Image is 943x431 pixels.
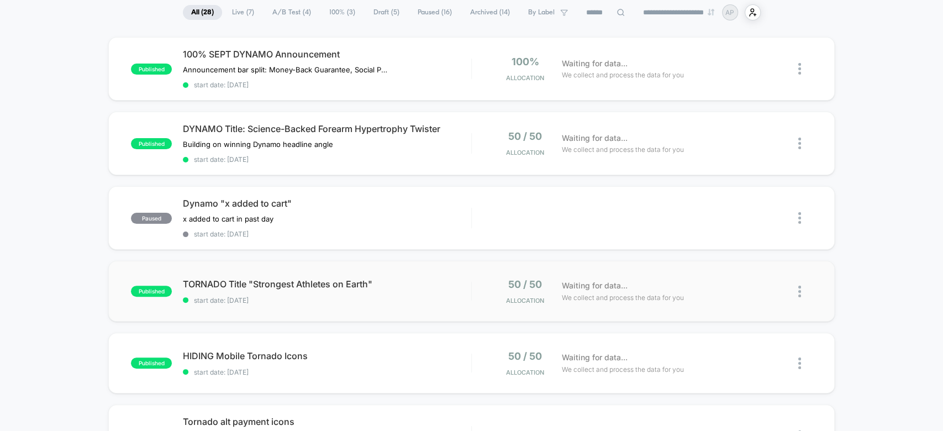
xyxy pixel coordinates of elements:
[562,292,684,303] span: We collect and process the data for you
[562,351,628,364] span: Waiting for data...
[183,214,273,223] span: x added to cart in past day
[131,286,172,297] span: published
[183,230,471,238] span: start date: [DATE]
[708,9,714,15] img: end
[508,130,542,142] span: 50 / 50
[183,198,471,209] span: Dynamo "x added to cart"
[131,64,172,75] span: published
[506,74,544,82] span: Allocation
[462,5,518,20] span: Archived ( 14 )
[508,278,542,290] span: 50 / 50
[511,56,539,67] span: 100%
[365,5,408,20] span: Draft ( 5 )
[562,70,684,80] span: We collect and process the data for you
[183,368,471,376] span: start date: [DATE]
[798,63,801,75] img: close
[506,149,544,156] span: Allocation
[264,5,319,20] span: A/B Test ( 4 )
[183,140,333,149] span: Building on winning Dynamo headline angle
[183,296,471,304] span: start date: [DATE]
[131,358,172,369] span: published
[183,350,471,361] span: HIDING Mobile Tornado Icons
[562,132,628,144] span: Waiting for data...
[725,8,734,17] p: AP
[183,123,471,134] span: DYNAMO Title: Science-Backed Forearm Hypertrophy Twister
[183,416,471,427] span: Tornado alt payment icons
[562,364,684,375] span: We collect and process the data for you
[562,280,628,292] span: Waiting for data...
[506,297,544,304] span: Allocation
[183,278,471,290] span: TORNADO Title "Strongest Athletes on Earth"
[528,8,555,17] span: By Label
[798,212,801,224] img: close
[183,49,471,60] span: 100% SEPT DYNAMO Announcement
[224,5,262,20] span: Live ( 7 )
[183,5,222,20] span: All ( 28 )
[183,155,471,164] span: start date: [DATE]
[131,138,172,149] span: published
[183,65,388,74] span: Announcement bar split: Money-Back Guarantee, Social Proof, and Strong USP.
[798,138,801,149] img: close
[798,286,801,297] img: close
[562,57,628,70] span: Waiting for data...
[798,358,801,369] img: close
[409,5,460,20] span: Paused ( 16 )
[562,144,684,155] span: We collect and process the data for you
[183,81,471,89] span: start date: [DATE]
[506,369,544,376] span: Allocation
[321,5,363,20] span: 100% ( 3 )
[131,213,172,224] span: paused
[508,350,542,362] span: 50 / 50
